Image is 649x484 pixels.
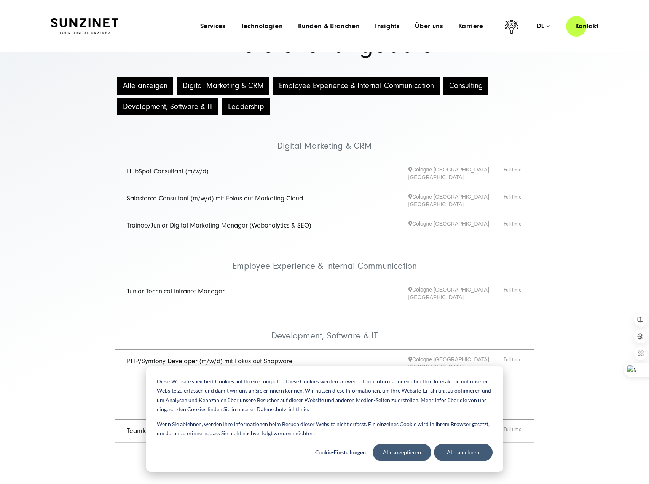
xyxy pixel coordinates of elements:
[273,77,440,95] button: Employee Experience & Internal Communication
[117,98,218,115] button: Development, Software & IT
[117,77,173,95] button: Alle anzeigen
[504,193,523,208] span: Full-time
[566,15,608,37] a: Kontakt
[408,356,504,371] span: Cologne [GEOGRAPHIC_DATA] [GEOGRAPHIC_DATA]
[127,357,293,365] a: PHP/Symfony Developer (m/w/d) mit Fokus auf Shopware
[504,220,523,232] span: Full-time
[408,286,504,301] span: Cologne [GEOGRAPHIC_DATA] [GEOGRAPHIC_DATA]
[537,22,550,30] div: de
[146,366,503,472] div: Cookie banner
[443,77,488,95] button: Consulting
[127,194,303,202] a: Salesforce Consultant (m/w/d) mit Fokus auf Marketing Cloud
[157,377,493,414] p: Diese Website speichert Cookies auf Ihrem Computer. Diese Cookies werden verwendet, um Informatio...
[415,22,443,30] a: Über uns
[408,220,504,232] span: Cologne [GEOGRAPHIC_DATA]
[127,427,223,435] a: Teamlead (m/w/d) Digitalagentur
[51,18,118,34] img: SUNZINET Full Service Digital Agentur
[504,166,523,181] span: Full-time
[298,22,360,30] a: Kunden & Branchen
[115,307,534,350] li: Development, Software & IT
[458,22,483,30] a: Karriere
[241,22,283,30] a: Technologien
[127,287,225,295] a: Junior Technical Intranet Manager
[434,444,493,461] button: Alle ablehnen
[311,444,370,461] button: Cookie-Einstellungen
[115,377,534,420] li: Leadership
[222,98,270,115] button: Leadership
[51,33,599,56] h1: Alle Stellenangebote
[115,117,534,160] li: Digital Marketing & CRM
[127,221,311,229] a: Trainee/Junior Digital Marketing Manager (Webanalytics & SEO)
[115,237,534,280] li: Employee Experience & Internal Communication
[200,22,226,30] a: Services
[504,356,523,371] span: Full-time
[408,193,504,208] span: Cologne [GEOGRAPHIC_DATA] [GEOGRAPHIC_DATA]
[408,166,504,181] span: Cologne [GEOGRAPHIC_DATA] [GEOGRAPHIC_DATA]
[177,77,269,95] button: Digital Marketing & CRM
[375,22,400,30] a: Insights
[157,420,493,438] p: Wenn Sie ablehnen, werden Ihre Informationen beim Besuch dieser Website nicht erfasst. Ein einzel...
[373,444,431,461] button: Alle akzeptieren
[127,167,208,175] a: HubSpot Consultant (m/w/d)
[504,286,523,301] span: Full-time
[504,425,523,437] span: Full-time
